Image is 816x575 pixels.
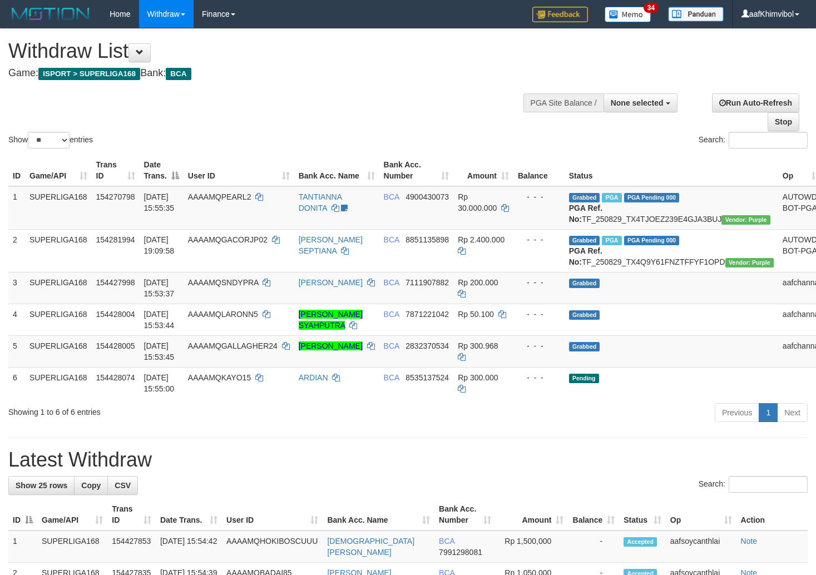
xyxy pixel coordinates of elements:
a: Next [777,403,808,422]
a: [PERSON_NAME] [299,341,363,350]
span: Show 25 rows [16,481,67,490]
td: 4 [8,304,25,335]
td: 3 [8,272,25,304]
td: SUPERLIGA168 [25,367,92,399]
span: [DATE] 15:53:37 [144,278,175,298]
a: Show 25 rows [8,476,75,495]
span: BCA [384,278,399,287]
span: Grabbed [569,236,600,245]
th: Balance: activate to sort column ascending [568,499,619,531]
img: panduan.png [668,7,724,22]
span: Copy 7871221042 to clipboard [405,310,449,319]
span: 154428004 [96,310,135,319]
span: BCA [384,192,399,201]
th: Bank Acc. Number: activate to sort column ascending [379,155,454,186]
label: Search: [699,476,808,493]
a: Stop [768,112,799,131]
span: Grabbed [569,279,600,288]
a: ARDIAN [299,373,328,382]
span: Pending [569,374,599,383]
td: SUPERLIGA168 [25,335,92,367]
span: [DATE] 19:09:58 [144,235,175,255]
h4: Game: Bank: [8,68,533,79]
span: Copy 8851135898 to clipboard [405,235,449,244]
span: 154270798 [96,192,135,201]
div: - - - [518,340,560,351]
td: 5 [8,335,25,367]
a: [PERSON_NAME] SYAHPUTRA [299,310,363,330]
img: Feedback.jpg [532,7,588,22]
span: Copy 4900430073 to clipboard [405,192,449,201]
span: BCA [166,68,191,80]
th: Date Trans.: activate to sort column descending [140,155,184,186]
span: Vendor URL: https://trx4.1velocity.biz [721,215,770,225]
div: Showing 1 to 6 of 6 entries [8,402,332,418]
span: [DATE] 15:53:45 [144,341,175,361]
span: Accepted [624,537,657,547]
h1: Latest Withdraw [8,449,808,471]
span: PGA Pending [624,193,680,202]
td: SUPERLIGA168 [25,229,92,272]
span: BCA [384,310,399,319]
img: MOTION_logo.png [8,6,93,22]
th: Amount: activate to sort column ascending [453,155,513,186]
span: BCA [384,373,399,382]
td: 1 [8,186,25,230]
span: AAAAMQGACORJP02 [188,235,268,244]
th: Op: activate to sort column ascending [666,499,736,531]
span: BCA [384,341,399,350]
th: Action [736,499,808,531]
span: Grabbed [569,342,600,351]
span: Vendor URL: https://trx4.1velocity.biz [725,258,774,267]
th: User ID: activate to sort column ascending [222,499,323,531]
td: - [568,531,619,563]
span: Rp 300.000 [458,373,498,382]
td: 1 [8,531,37,563]
span: 34 [644,3,659,13]
span: None selected [611,98,664,107]
span: AAAAMQPEARL2 [188,192,251,201]
select: Showentries [28,132,70,148]
span: BCA [439,537,454,546]
button: None selected [604,93,677,112]
th: Bank Acc. Name: activate to sort column ascending [323,499,434,531]
td: [DATE] 15:54:42 [156,531,222,563]
span: ISPORT > SUPERLIGA168 [38,68,140,80]
span: 154428074 [96,373,135,382]
th: User ID: activate to sort column ascending [184,155,294,186]
td: Rp 1,500,000 [496,531,568,563]
span: CSV [115,481,131,490]
span: AAAAMQLARONN5 [188,310,258,319]
th: Game/API: activate to sort column ascending [37,499,107,531]
a: Previous [715,403,759,422]
th: Amount: activate to sort column ascending [496,499,568,531]
a: Copy [74,476,108,495]
td: SUPERLIGA168 [37,531,107,563]
span: 154281994 [96,235,135,244]
div: - - - [518,234,560,245]
td: SUPERLIGA168 [25,186,92,230]
a: [DEMOGRAPHIC_DATA][PERSON_NAME] [327,537,414,557]
div: PGA Site Balance / [523,93,604,112]
th: Trans ID: activate to sort column ascending [107,499,156,531]
span: [DATE] 15:55:35 [144,192,175,212]
label: Show entries [8,132,93,148]
span: [DATE] 15:53:44 [144,310,175,330]
span: Rp 2.400.000 [458,235,505,244]
span: BCA [384,235,399,244]
span: AAAAMQGALLAGHER24 [188,341,278,350]
span: Rp 300.968 [458,341,498,350]
span: Marked by aafnonsreyleab [602,236,621,245]
th: Bank Acc. Name: activate to sort column ascending [294,155,379,186]
th: ID: activate to sort column descending [8,499,37,531]
td: TF_250829_TX4TJOEZ239E4GJA3BUJ [565,186,778,230]
div: - - - [518,372,560,383]
span: Rp 50.100 [458,310,494,319]
span: Copy 2832370534 to clipboard [405,341,449,350]
td: aafsoycanthlai [666,531,736,563]
span: [DATE] 15:55:00 [144,373,175,393]
span: Copy 7111907882 to clipboard [405,278,449,287]
a: CSV [107,476,138,495]
th: ID [8,155,25,186]
label: Search: [699,132,808,148]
